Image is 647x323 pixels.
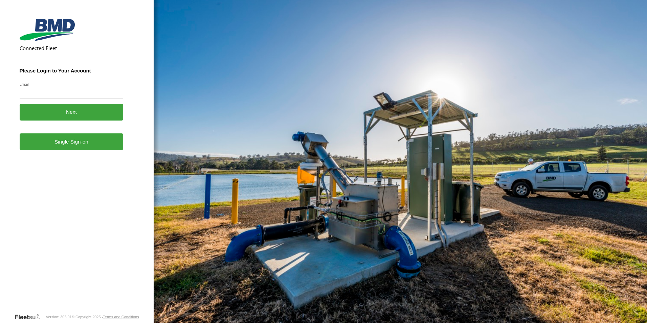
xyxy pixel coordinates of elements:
div: © Copyright 2025 - [72,315,139,319]
h2: Connected Fleet [20,45,124,51]
h3: Please Login to Your Account [20,68,124,73]
div: Version: 305.01 [46,315,71,319]
a: Terms and Conditions [103,315,139,319]
label: Email [20,82,124,87]
a: Single Sign-on [20,133,124,150]
a: Visit our Website [15,314,46,320]
img: BMD [20,19,75,41]
button: Next [20,104,124,121]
